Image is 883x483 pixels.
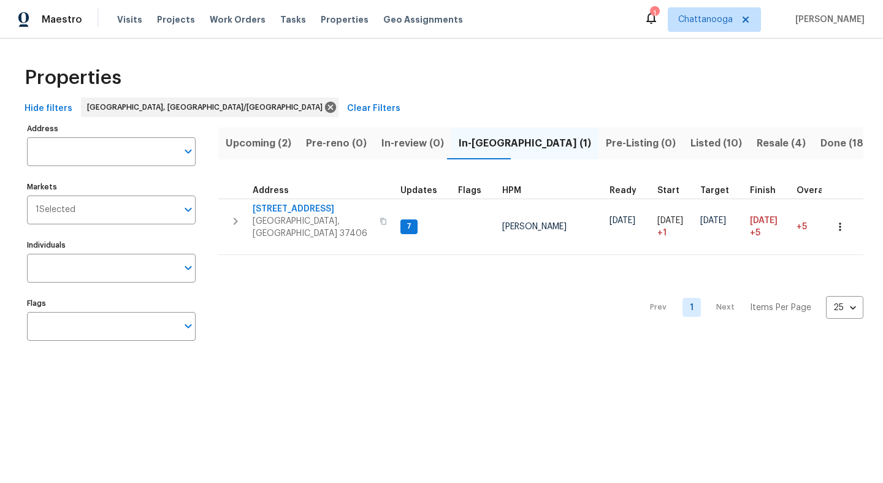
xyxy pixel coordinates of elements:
[750,227,760,239] span: +5
[157,13,195,26] span: Projects
[280,15,306,24] span: Tasks
[253,203,372,215] span: [STREET_ADDRESS]
[797,186,828,195] span: Overall
[25,101,72,116] span: Hide filters
[606,135,676,152] span: Pre-Listing (0)
[27,183,196,191] label: Markets
[459,135,591,152] span: In-[GEOGRAPHIC_DATA] (1)
[502,186,521,195] span: HPM
[87,101,327,113] span: [GEOGRAPHIC_DATA], [GEOGRAPHIC_DATA]/[GEOGRAPHIC_DATA]
[650,7,659,20] div: 1
[657,216,683,225] span: [DATE]
[657,227,667,239] span: + 1
[400,186,437,195] span: Updates
[826,292,863,324] div: 25
[792,199,844,255] td: 5 day(s) past target finish date
[36,205,75,215] span: 1 Selected
[117,13,142,26] span: Visits
[700,186,729,195] span: Target
[750,186,787,195] div: Projected renovation finish date
[210,13,266,26] span: Work Orders
[750,216,778,225] span: [DATE]
[657,186,690,195] div: Actual renovation start date
[27,300,196,307] label: Flags
[402,221,416,232] span: 7
[678,13,733,26] span: Chattanooga
[20,97,77,120] button: Hide filters
[27,241,196,249] label: Individuals
[745,199,792,255] td: Scheduled to finish 5 day(s) late
[700,186,740,195] div: Target renovation project end date
[27,125,196,132] label: Address
[180,201,197,218] button: Open
[750,186,776,195] span: Finish
[253,186,289,195] span: Address
[347,101,400,116] span: Clear Filters
[253,215,372,240] span: [GEOGRAPHIC_DATA], [GEOGRAPHIC_DATA] 37406
[610,216,635,225] span: [DATE]
[383,13,463,26] span: Geo Assignments
[638,262,863,352] nav: Pagination Navigation
[757,135,806,152] span: Resale (4)
[81,97,338,117] div: [GEOGRAPHIC_DATA], [GEOGRAPHIC_DATA]/[GEOGRAPHIC_DATA]
[381,135,444,152] span: In-review (0)
[226,135,291,152] span: Upcoming (2)
[25,72,121,84] span: Properties
[682,298,701,317] a: Goto page 1
[458,186,481,195] span: Flags
[180,143,197,160] button: Open
[42,13,82,26] span: Maestro
[790,13,865,26] span: [PERSON_NAME]
[700,216,726,225] span: [DATE]
[797,222,807,231] span: +5
[690,135,742,152] span: Listed (10)
[652,199,695,255] td: Project started 1 days late
[820,135,873,152] span: Done (183)
[657,186,679,195] span: Start
[180,259,197,276] button: Open
[306,135,367,152] span: Pre-reno (0)
[180,318,197,335] button: Open
[610,186,636,195] span: Ready
[750,302,811,314] p: Items Per Page
[342,97,405,120] button: Clear Filters
[610,186,648,195] div: Earliest renovation start date (first business day after COE or Checkout)
[797,186,839,195] div: Days past target finish date
[502,222,567,231] span: [PERSON_NAME]
[321,13,369,26] span: Properties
